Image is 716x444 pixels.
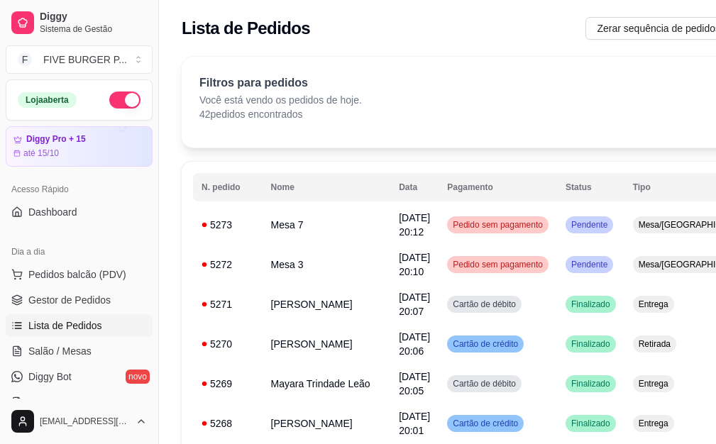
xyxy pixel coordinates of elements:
span: Entrega [636,299,671,310]
div: FIVE BURGER P ... [43,52,127,67]
div: 5268 [202,416,254,431]
a: Gestor de Pedidos [6,289,153,311]
span: [DATE] 20:06 [399,331,430,357]
span: Finalizado [568,299,613,310]
span: Finalizado [568,418,613,429]
span: F [18,52,32,67]
span: Gestor de Pedidos [28,293,111,307]
span: Pedidos balcão (PDV) [28,267,126,282]
span: [EMAIL_ADDRESS][DOMAIN_NAME] [40,416,130,427]
span: [DATE] 20:05 [399,371,430,396]
th: Nome [263,173,391,201]
h2: Lista de Pedidos [182,17,310,40]
span: KDS [28,395,49,409]
span: Pendente [568,219,610,231]
span: Diggy [40,11,147,23]
span: Cartão de débito [450,299,519,310]
span: Entrega [636,378,671,389]
span: Cartão de crédito [450,338,521,350]
div: 5271 [202,297,254,311]
span: Lista de Pedidos [28,318,102,333]
td: Mesa 3 [263,245,391,284]
a: DiggySistema de Gestão [6,6,153,40]
button: Pedidos balcão (PDV) [6,263,153,286]
span: Cartão de débito [450,378,519,389]
span: Pedido sem pagamento [450,259,546,270]
th: Pagamento [439,173,557,201]
p: 42 pedidos encontrados [199,107,362,121]
a: KDS [6,391,153,414]
td: Mesa 7 [263,205,391,245]
span: Cartão de crédito [450,418,521,429]
a: Diggy Pro + 15até 15/10 [6,126,153,167]
span: Diggy Bot [28,370,72,384]
span: Finalizado [568,378,613,389]
span: Pedido sem pagamento [450,219,546,231]
td: [PERSON_NAME] [263,324,391,364]
a: Lista de Pedidos [6,314,153,337]
span: [DATE] 20:12 [399,212,430,238]
span: [DATE] 20:07 [399,292,430,317]
article: até 15/10 [23,148,59,159]
th: Status [557,173,624,201]
td: Mayara Trindade Leão [263,364,391,404]
span: Retirada [636,338,673,350]
div: Loja aberta [18,92,77,108]
button: [EMAIL_ADDRESS][DOMAIN_NAME] [6,404,153,438]
td: [PERSON_NAME] [263,404,391,443]
a: Salão / Mesas [6,340,153,362]
button: Select a team [6,45,153,74]
span: Finalizado [568,338,613,350]
div: 5270 [202,337,254,351]
span: [DATE] 20:10 [399,252,430,277]
th: N. pedido [193,173,263,201]
button: Alterar Status [109,91,141,109]
a: Diggy Botnovo [6,365,153,388]
div: 5273 [202,218,254,232]
span: Sistema de Gestão [40,23,147,35]
div: Dia a dia [6,240,153,263]
p: Filtros para pedidos [199,74,362,91]
div: Acesso Rápido [6,178,153,201]
article: Diggy Pro + 15 [26,134,86,145]
a: Dashboard [6,201,153,223]
span: Dashboard [28,205,77,219]
span: [DATE] 20:01 [399,411,430,436]
div: 5269 [202,377,254,391]
span: Pendente [568,259,610,270]
div: 5272 [202,257,254,272]
p: Você está vendo os pedidos de hoje. [199,93,362,107]
th: Data [390,173,439,201]
td: [PERSON_NAME] [263,284,391,324]
span: Entrega [636,418,671,429]
span: Salão / Mesas [28,344,92,358]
